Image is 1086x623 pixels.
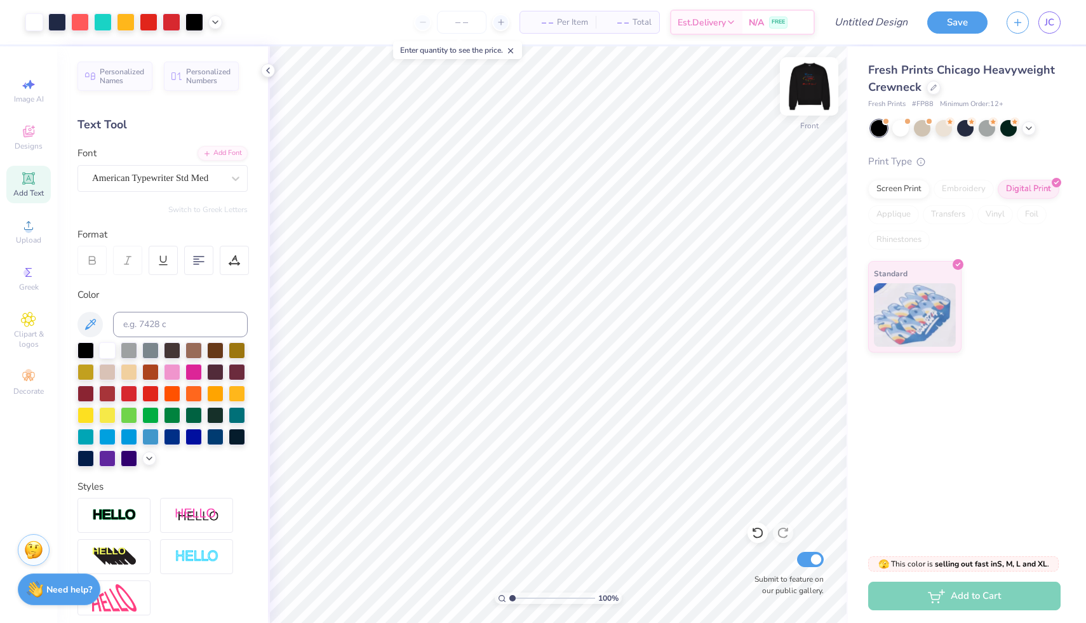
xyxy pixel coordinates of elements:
[1038,11,1061,34] a: JC
[77,479,248,494] div: Styles
[92,547,137,567] img: 3d Illusion
[92,584,137,612] img: Free Distort
[46,584,92,596] strong: Need help?
[198,146,248,161] div: Add Font
[77,288,248,302] div: Color
[92,508,137,523] img: Stroke
[393,41,522,59] div: Enter quantity to see the price.
[13,386,44,396] span: Decorate
[678,16,726,29] span: Est. Delivery
[868,62,1055,95] span: Fresh Prints Chicago Heavyweight Crewneck
[113,312,248,337] input: e.g. 7428 c
[998,180,1059,199] div: Digital Print
[868,180,930,199] div: Screen Print
[1045,15,1054,30] span: JC
[19,282,39,292] span: Greek
[633,16,652,29] span: Total
[100,67,145,85] span: Personalized Names
[940,99,1003,110] span: Minimum Order: 12 +
[784,61,835,112] img: Front
[800,120,819,131] div: Front
[175,549,219,564] img: Negative Space
[603,16,629,29] span: – –
[868,205,919,224] div: Applique
[874,283,956,347] img: Standard
[186,67,231,85] span: Personalized Numbers
[912,99,934,110] span: # FP88
[749,16,764,29] span: N/A
[77,116,248,133] div: Text Tool
[175,507,219,523] img: Shadow
[15,141,43,151] span: Designs
[598,593,619,604] span: 100 %
[824,10,918,35] input: Untitled Design
[1017,205,1047,224] div: Foil
[772,18,785,27] span: FREE
[874,267,908,280] span: Standard
[77,146,97,161] label: Font
[6,329,51,349] span: Clipart & logos
[927,11,988,34] button: Save
[16,235,41,245] span: Upload
[868,99,906,110] span: Fresh Prints
[437,11,486,34] input: – –
[868,231,930,250] div: Rhinestones
[528,16,553,29] span: – –
[14,94,44,104] span: Image AI
[868,154,1061,169] div: Print Type
[168,204,248,215] button: Switch to Greek Letters
[934,180,994,199] div: Embroidery
[747,573,824,596] label: Submit to feature on our public gallery.
[13,188,44,198] span: Add Text
[77,227,249,242] div: Format
[557,16,588,29] span: Per Item
[878,558,1049,570] span: This color is .
[935,559,1047,569] strong: selling out fast in S, M, L and XL
[923,205,974,224] div: Transfers
[977,205,1013,224] div: Vinyl
[878,558,889,570] span: 🫣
